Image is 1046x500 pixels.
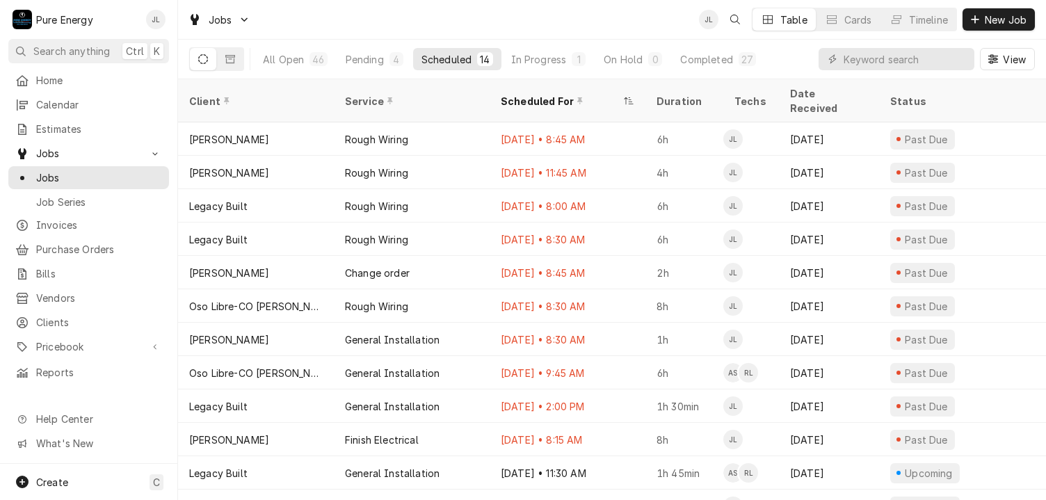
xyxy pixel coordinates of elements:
div: 1h 30min [645,389,723,423]
div: JL [699,10,718,29]
div: [DATE] • 8:00 AM [490,189,645,223]
div: Status [890,94,1032,108]
div: General Installation [345,332,440,347]
div: Legacy Built [189,399,248,414]
div: [DATE] [779,122,879,156]
span: Calendar [36,97,162,112]
div: [PERSON_NAME] [189,332,269,347]
div: James Linnenkamp's Avatar [723,430,743,449]
div: Past Due [903,266,950,280]
div: Legacy Built [189,199,248,213]
div: [DATE] [779,256,879,289]
a: Home [8,69,169,92]
span: K [154,44,160,58]
div: Scheduled [421,52,472,67]
span: Pricebook [36,339,141,354]
div: 8h [645,423,723,456]
div: Past Due [903,166,950,180]
div: Change order [345,266,410,280]
div: [DATE] [779,189,879,223]
div: General Installation [345,399,440,414]
div: Oso Libre-CO [PERSON_NAME] [189,299,323,314]
a: Jobs [8,166,169,189]
span: Ctrl [126,44,144,58]
div: Rough Wiring [345,232,408,247]
div: Rough Wiring [345,299,408,314]
div: 4 [392,52,401,67]
div: Duration [657,94,709,108]
div: JL [723,196,743,216]
div: Past Due [903,299,950,314]
div: JL [723,330,743,349]
div: [DATE] [779,156,879,189]
a: Estimates [8,118,169,140]
div: Pure Energy's Avatar [13,10,32,29]
span: Invoices [36,218,162,232]
div: [DATE] • 8:30 AM [490,223,645,256]
div: Rough Wiring [345,166,408,180]
div: Techs [734,94,768,108]
input: Keyword search [844,48,967,70]
div: JL [723,129,743,149]
div: Rodolfo Hernandez Lorenzo's Avatar [739,363,758,382]
a: Job Series [8,191,169,213]
div: Past Due [903,433,950,447]
div: Rough Wiring [345,132,408,147]
a: Clients [8,311,169,334]
div: Legacy Built [189,466,248,481]
a: Bills [8,262,169,285]
div: 1h 45min [645,456,723,490]
div: RL [739,363,758,382]
div: JL [723,430,743,449]
div: [DATE] [779,223,879,256]
button: Open search [724,8,746,31]
span: Jobs [209,13,232,27]
span: Clients [36,315,162,330]
div: Rodolfo Hernandez Lorenzo's Avatar [739,463,758,483]
a: Purchase Orders [8,238,169,261]
div: 46 [312,52,324,67]
span: Home [36,73,162,88]
div: [DATE] • 8:30 AM [490,289,645,323]
span: Estimates [36,122,162,136]
div: 6h [645,122,723,156]
div: Table [780,13,807,27]
div: [DATE] [779,289,879,323]
div: [DATE] [779,423,879,456]
div: Past Due [903,399,950,414]
div: Completed [680,52,732,67]
button: Search anythingCtrlK [8,39,169,63]
a: Calendar [8,93,169,116]
div: AS [723,363,743,382]
a: Reports [8,361,169,384]
div: JL [723,296,743,316]
div: Upcoming [903,466,955,481]
div: Albert Hernandez Soto's Avatar [723,363,743,382]
div: James Linnenkamp's Avatar [723,196,743,216]
div: James Linnenkamp's Avatar [723,263,743,282]
span: Jobs [36,146,141,161]
div: Finish Electrical [345,433,419,447]
div: RL [739,463,758,483]
div: Service [345,94,476,108]
div: [DATE] [779,389,879,423]
div: [DATE] [779,356,879,389]
div: P [13,10,32,29]
div: 6h [645,223,723,256]
div: James Linnenkamp's Avatar [723,163,743,182]
a: Go to Jobs [182,8,256,31]
div: All Open [263,52,304,67]
div: James Linnenkamp's Avatar [699,10,718,29]
div: [DATE] • 8:30 AM [490,323,645,356]
div: [PERSON_NAME] [189,433,269,447]
span: New Job [982,13,1029,27]
div: Timeline [909,13,948,27]
div: James Linnenkamp's Avatar [723,396,743,416]
div: 1h [645,323,723,356]
div: Past Due [903,366,950,380]
div: Date Received [790,86,865,115]
span: Bills [36,266,162,281]
div: Scheduled For [501,94,620,108]
div: AS [723,463,743,483]
a: Vendors [8,287,169,309]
